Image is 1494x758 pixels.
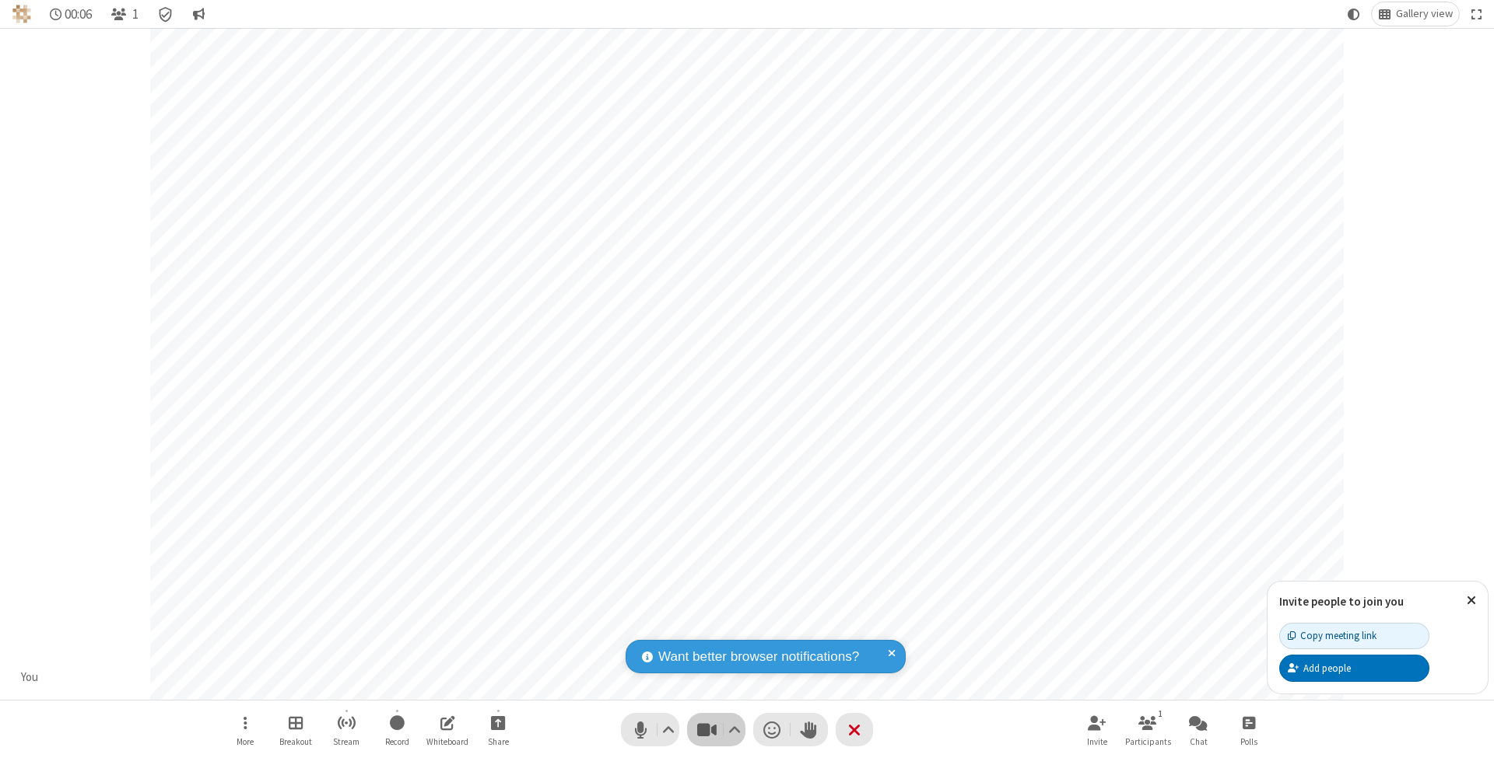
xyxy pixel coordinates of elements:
button: Mute (⌘+Shift+A) [621,713,679,746]
button: Using system theme [1341,2,1366,26]
span: Breakout [279,737,312,746]
div: Meeting details Encryption enabled [151,2,181,26]
span: Record [385,737,409,746]
button: Conversation [186,2,211,26]
button: Start sharing [475,707,521,752]
button: Manage Breakout Rooms [272,707,319,752]
div: Timer [44,2,99,26]
button: Close popover [1455,582,1488,620]
span: Participants [1125,737,1171,746]
button: Open participant list [104,2,145,26]
button: Stop video (⌘+Shift+V) [687,713,745,746]
span: Share [488,737,509,746]
div: 1 [1154,707,1167,721]
button: Change layout [1372,2,1459,26]
button: Start recording [373,707,420,752]
span: Stream [333,737,359,746]
span: 1 [132,7,139,22]
button: Video setting [724,713,745,746]
span: Invite [1087,737,1107,746]
span: Want better browser notifications? [658,647,859,667]
span: Chat [1190,737,1208,746]
span: More [237,737,254,746]
button: Open participant list [1124,707,1171,752]
button: Open poll [1226,707,1272,752]
span: Polls [1240,737,1257,746]
button: Audio settings [658,713,679,746]
img: QA Selenium DO NOT DELETE OR CHANGE [12,5,31,23]
span: Whiteboard [426,737,468,746]
button: Add people [1279,655,1429,681]
button: Open menu [222,707,268,752]
button: Open chat [1175,707,1222,752]
button: Invite participants (⌘+Shift+I) [1074,707,1120,752]
button: Copy meeting link [1279,623,1429,649]
div: Copy meeting link [1288,628,1377,643]
span: Gallery view [1396,8,1453,20]
button: Raise hand [791,713,828,746]
button: Send a reaction [753,713,791,746]
button: End or leave meeting [836,713,873,746]
button: Fullscreen [1465,2,1489,26]
button: Start streaming [323,707,370,752]
div: You [16,669,44,686]
label: Invite people to join you [1279,594,1404,609]
span: 00:06 [65,7,92,22]
button: Open shared whiteboard [424,707,471,752]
